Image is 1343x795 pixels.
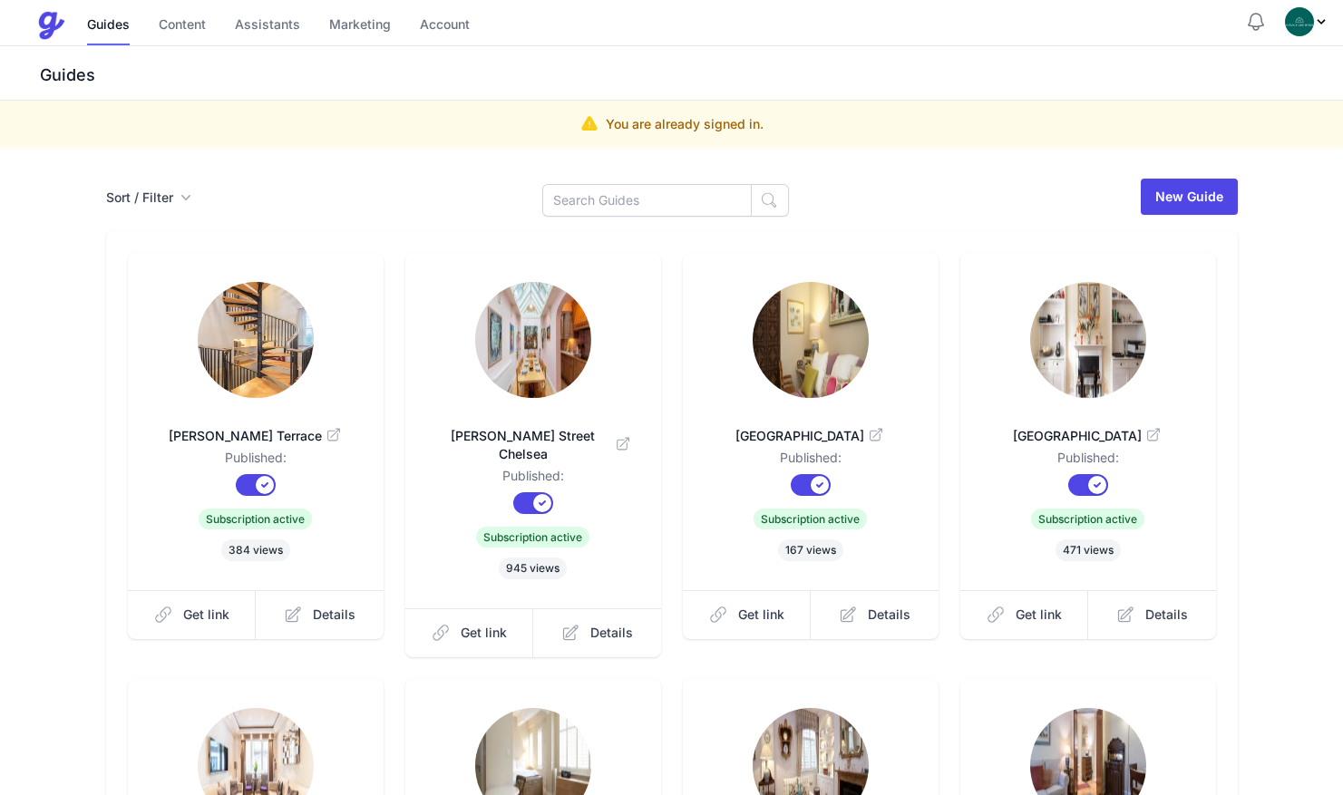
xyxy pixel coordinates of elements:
[712,449,910,474] dd: Published:
[989,427,1187,445] span: [GEOGRAPHIC_DATA]
[476,527,589,548] span: Subscription active
[499,557,567,579] span: 945 views
[754,509,867,529] span: Subscription active
[1285,7,1328,36] div: Profile Menu
[533,608,661,657] a: Details
[157,427,355,445] span: [PERSON_NAME] Terrace
[434,405,632,467] a: [PERSON_NAME] Street Chelsea
[36,64,1343,86] h3: Guides
[475,282,591,398] img: wq8sw0j47qm6nw759ko380ndfzun
[989,449,1187,474] dd: Published:
[106,189,191,207] button: Sort / Filter
[1285,7,1314,36] img: oovs19i4we9w73xo0bfpgswpi0cd
[235,6,300,45] a: Assistants
[405,608,534,657] a: Get link
[199,509,312,529] span: Subscription active
[1030,282,1146,398] img: hdmgvwaq8kfuacaafu0ghkkjd0oq
[157,405,355,449] a: [PERSON_NAME] Terrace
[712,427,910,445] span: [GEOGRAPHIC_DATA]
[753,282,869,398] img: 9b5v0ir1hdq8hllsqeesm40py5rd
[1031,509,1144,529] span: Subscription active
[461,624,507,642] span: Get link
[1145,606,1188,624] span: Details
[87,6,130,45] a: Guides
[1088,590,1216,639] a: Details
[778,539,843,561] span: 167 views
[989,405,1187,449] a: [GEOGRAPHIC_DATA]
[606,115,764,133] p: You are already signed in.
[738,606,784,624] span: Get link
[420,6,470,45] a: Account
[542,184,752,217] input: Search Guides
[313,606,355,624] span: Details
[434,427,632,463] span: [PERSON_NAME] Street Chelsea
[183,606,229,624] span: Get link
[221,539,290,561] span: 384 views
[36,11,65,40] img: Guestive Guides
[159,6,206,45] a: Content
[590,624,633,642] span: Details
[1056,539,1121,561] span: 471 views
[256,590,384,639] a: Details
[128,590,257,639] a: Get link
[1245,11,1267,33] button: Notifications
[434,467,632,492] dd: Published:
[1141,179,1238,215] a: New Guide
[157,449,355,474] dd: Published:
[198,282,314,398] img: mtasz01fldrr9v8cnif9arsj44ov
[960,590,1089,639] a: Get link
[1016,606,1062,624] span: Get link
[683,590,812,639] a: Get link
[712,405,910,449] a: [GEOGRAPHIC_DATA]
[868,606,910,624] span: Details
[811,590,939,639] a: Details
[329,6,391,45] a: Marketing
